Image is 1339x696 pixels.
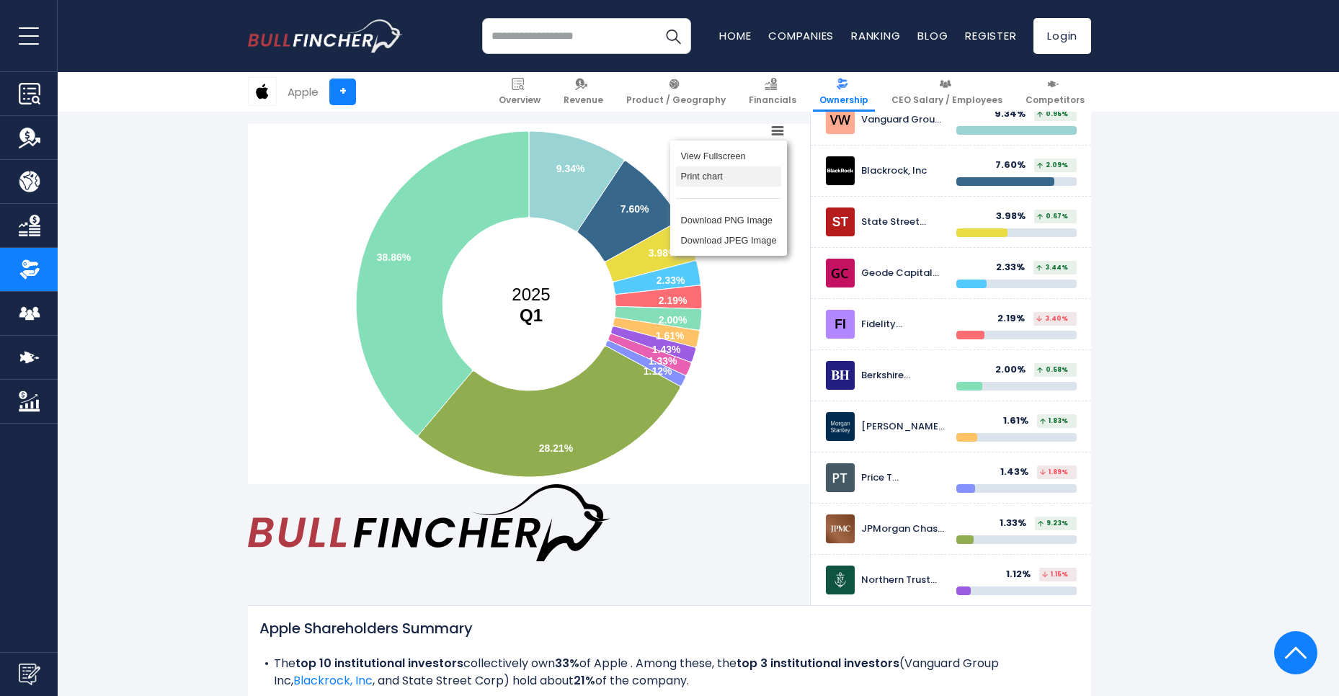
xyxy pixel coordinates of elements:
b: 21% [574,672,595,689]
span: 3.44% [1036,264,1068,271]
text: 7.60% [620,203,649,215]
span: 1.15% [1042,571,1068,578]
span: 2.09% [1037,162,1068,169]
text: 1.61% [656,330,685,342]
a: Ranking [851,28,900,43]
a: + [329,79,356,105]
div: 7.60% [995,159,1034,171]
b: top 3 institutional investors [737,655,899,672]
span: Competitors [1026,94,1085,106]
a: CEO Salary / Employees [885,72,1009,112]
span: 0.67% [1037,213,1068,220]
b: top 10 institutional investors [295,655,463,672]
li: The collectively own of Apple . Among these, the ( ) hold about of the company. [259,655,1080,690]
div: Fidelity Investments (FMR) [861,318,946,331]
a: Register [965,28,1016,43]
span: 0.58% [1037,367,1068,373]
div: Berkshire Hathaway Inc [861,370,946,382]
text: 2.00% [659,314,688,326]
div: 3.98% [996,210,1034,223]
span: 1.83% [1040,418,1068,424]
a: Blackrock, Inc [293,672,373,689]
text: 1.33% [649,355,677,367]
text: 2025 [512,285,550,325]
text: 38.86% [377,251,412,263]
span: Vanguard Group Inc, , and State Street Corp [274,655,999,689]
a: Login [1033,18,1091,54]
text: 1.43% [652,344,681,355]
div: State Street Corp [861,216,946,228]
a: Home [719,28,751,43]
div: Blackrock, Inc [861,165,946,177]
div: Northern Trust Corp [861,574,946,586]
div: 9.34% [995,108,1034,120]
div: Apple [288,84,319,100]
a: Revenue [557,72,610,112]
h2: Apple Shareholders Summary [259,617,1080,639]
span: 0.95% [1037,111,1068,117]
div: [PERSON_NAME] [PERSON_NAME] [861,421,946,433]
tspan: Q1 [520,305,543,325]
text: 3.98% [649,247,677,259]
span: Product / Geography [626,94,726,106]
img: Ownership [19,259,40,280]
span: 9.23% [1038,520,1068,527]
a: Ownership [813,72,875,112]
text: 2.19% [659,295,688,306]
span: 1.89% [1040,469,1068,476]
div: Vanguard Group Inc [861,114,946,126]
div: 1.33% [1000,517,1035,530]
span: Ownership [819,94,868,106]
div: 1.61% [1003,415,1037,427]
li: Download PNG Image [676,210,781,231]
li: Download JPEG Image [676,230,781,250]
span: Overview [499,94,541,106]
a: Competitors [1019,72,1091,112]
a: Financials [742,72,803,112]
div: 2.33% [996,262,1033,274]
div: 2.19% [997,313,1033,325]
a: Product / Geography [620,72,732,112]
span: CEO Salary / Employees [891,94,1002,106]
button: Search [655,18,691,54]
text: 28.21% [539,442,574,454]
span: Revenue [564,94,603,106]
div: 1.12% [1006,568,1039,581]
a: Go to homepage [248,19,403,53]
div: 2.00% [995,364,1034,376]
span: Financials [749,94,796,106]
b: 33% [555,655,579,672]
li: Print chart [676,166,781,187]
div: 1.43% [1000,466,1037,478]
text: 9.34% [556,163,585,174]
text: 1.12% [644,365,672,377]
img: bullfincher logo [248,19,403,53]
img: AAPL logo [249,78,276,105]
a: Overview [492,72,547,112]
div: Geode Capital Management, LLC [861,267,946,280]
div: JPMorgan Chase & CO [861,523,946,535]
div: Price T [PERSON_NAME] Associates Inc [861,472,946,484]
span: 3.40% [1036,316,1068,322]
text: 2.33% [657,275,685,286]
a: Companies [768,28,834,43]
a: Blog [917,28,948,43]
li: View Fullscreen [676,146,781,166]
